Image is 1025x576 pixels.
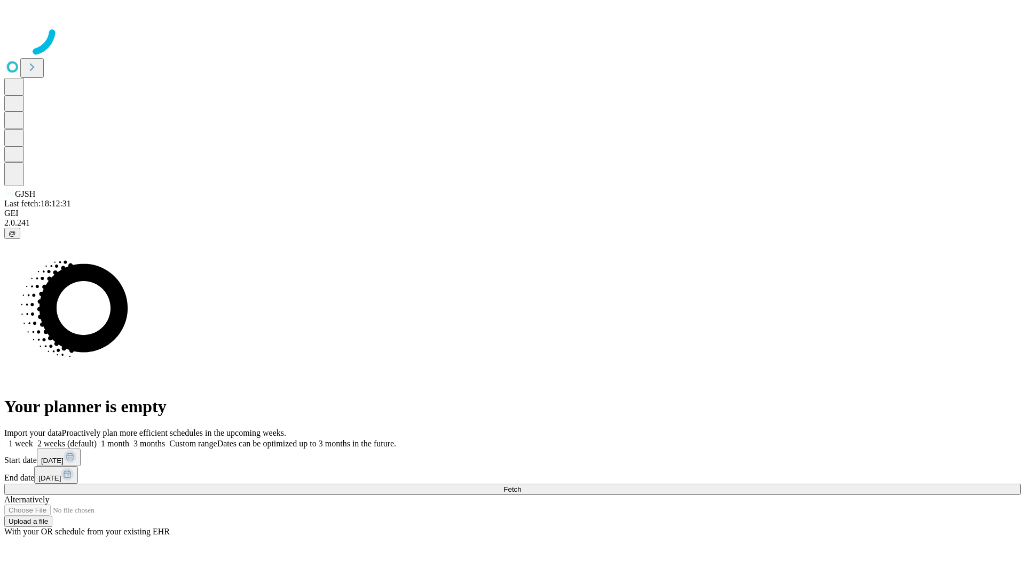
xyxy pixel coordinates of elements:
[4,218,1021,228] div: 2.0.241
[4,397,1021,417] h1: Your planner is empty
[169,439,217,448] span: Custom range
[503,485,521,493] span: Fetch
[41,457,64,465] span: [DATE]
[34,466,78,484] button: [DATE]
[4,484,1021,495] button: Fetch
[9,229,16,237] span: @
[4,449,1021,466] div: Start date
[133,439,165,448] span: 3 months
[9,439,33,448] span: 1 week
[37,439,97,448] span: 2 weeks (default)
[4,466,1021,484] div: End date
[4,527,170,536] span: With your OR schedule from your existing EHR
[37,449,81,466] button: [DATE]
[4,428,62,437] span: Import your data
[15,189,35,198] span: GJSH
[4,209,1021,218] div: GEI
[101,439,129,448] span: 1 month
[4,228,20,239] button: @
[38,474,61,482] span: [DATE]
[217,439,396,448] span: Dates can be optimized up to 3 months in the future.
[4,495,49,504] span: Alternatively
[62,428,286,437] span: Proactively plan more efficient schedules in the upcoming weeks.
[4,516,52,527] button: Upload a file
[4,199,71,208] span: Last fetch: 18:12:31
